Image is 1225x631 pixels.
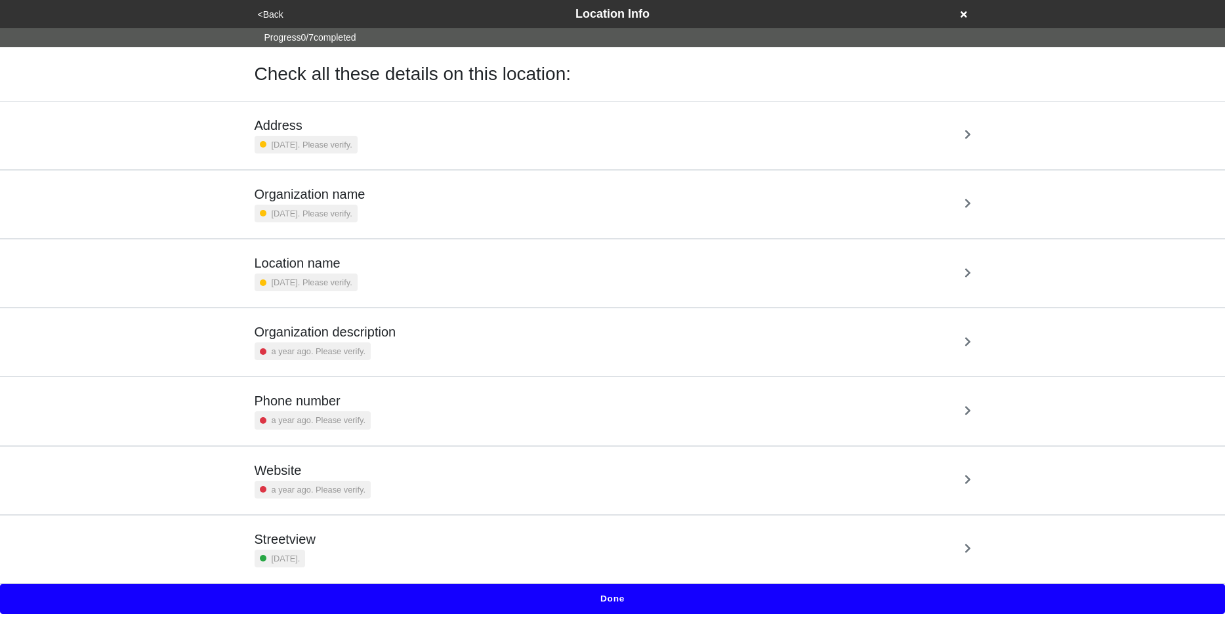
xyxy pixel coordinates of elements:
small: [DATE]. Please verify. [272,207,352,220]
h5: Location name [255,255,358,271]
h1: Check all these details on this location: [255,63,571,85]
small: [DATE]. Please verify. [272,138,352,151]
small: a year ago. Please verify. [272,483,365,496]
small: a year ago. Please verify. [272,414,365,426]
small: [DATE]. [272,552,301,565]
h5: Organization description [255,324,396,340]
h5: Address [255,117,358,133]
h5: Website [255,462,371,478]
button: <Back [254,7,287,22]
span: Progress 0 / 7 completed [264,31,356,45]
h5: Streetview [255,531,316,547]
small: [DATE]. Please verify. [272,276,352,289]
small: a year ago. Please verify. [272,345,365,357]
span: Location Info [575,7,650,20]
h5: Organization name [255,186,365,202]
h5: Phone number [255,393,371,409]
